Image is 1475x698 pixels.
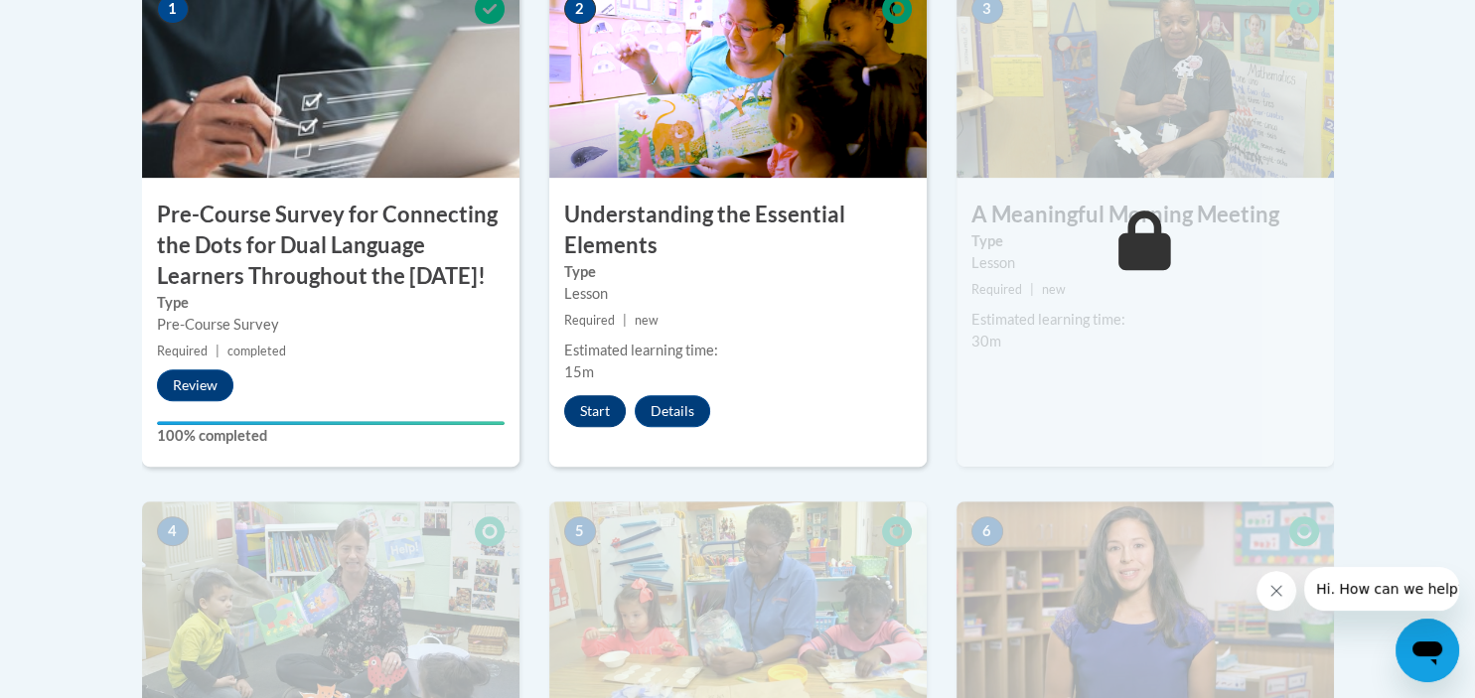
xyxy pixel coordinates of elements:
span: completed [227,344,286,358]
h3: Understanding the Essential Elements [549,200,927,261]
div: Lesson [564,283,912,305]
span: 5 [564,516,596,546]
h3: A Meaningful Morning Meeting [957,200,1334,230]
span: Required [157,344,208,358]
span: 15m [564,363,594,380]
label: Type [564,261,912,283]
button: Start [564,395,626,427]
label: Type [971,230,1319,252]
span: new [1042,282,1066,297]
label: 100% completed [157,425,505,447]
label: Type [157,292,505,314]
div: Pre-Course Survey [157,314,505,336]
div: Your progress [157,421,505,425]
span: 6 [971,516,1003,546]
button: Details [635,395,710,427]
div: Lesson [971,252,1319,274]
iframe: Button to launch messaging window [1396,619,1459,682]
button: Review [157,369,233,401]
span: | [216,344,220,358]
span: new [635,313,659,328]
span: | [1030,282,1034,297]
iframe: Message from company [1304,567,1459,611]
span: Hi. How can we help? [12,14,161,30]
div: Estimated learning time: [971,309,1319,331]
iframe: Close message [1256,571,1296,611]
span: | [623,313,627,328]
div: Estimated learning time: [564,340,912,361]
span: 30m [971,333,1001,349]
span: Required [971,282,1022,297]
span: Required [564,313,615,328]
span: 4 [157,516,189,546]
h3: Pre-Course Survey for Connecting the Dots for Dual Language Learners Throughout the [DATE]! [142,200,519,291]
